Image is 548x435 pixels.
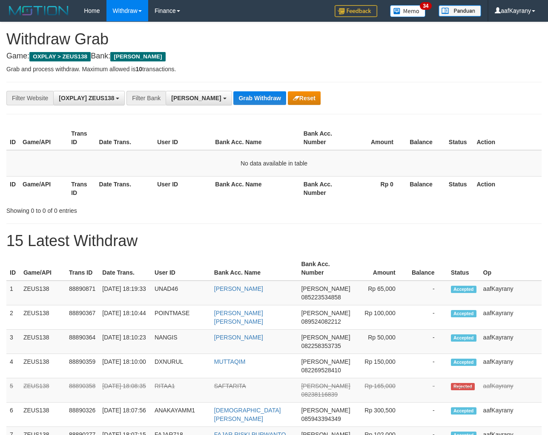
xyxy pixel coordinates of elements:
[110,52,165,61] span: [PERSON_NAME]
[6,126,19,150] th: ID
[301,407,350,414] span: [PERSON_NAME]
[408,256,448,281] th: Balance
[212,126,300,150] th: Bank Acc. Name
[408,354,448,378] td: -
[99,330,151,354] td: [DATE] 18:10:23
[451,359,476,366] span: Accepted
[406,126,445,150] th: Balance
[301,318,341,325] span: Copy 089524082212 to clipboard
[301,342,341,349] span: Copy 082258353735 to clipboard
[354,330,408,354] td: Rp 50,000
[19,126,68,150] th: Game/API
[99,378,151,403] td: [DATE] 18:08:35
[99,281,151,305] td: [DATE] 18:19:33
[20,305,66,330] td: ZEUS138
[20,256,66,281] th: Game/API
[151,281,211,305] td: UNAD46
[166,91,232,105] button: [PERSON_NAME]
[6,31,542,48] h1: Withdraw Grab
[301,294,341,301] span: Copy 085223534858 to clipboard
[406,176,445,200] th: Balance
[135,66,142,72] strong: 10
[66,330,99,354] td: 88890364
[408,281,448,305] td: -
[6,52,542,61] h4: Game: Bank:
[96,176,154,200] th: Date Trans.
[151,378,211,403] td: RITAA1
[59,95,114,101] span: [OXPLAY] ZEUS138
[151,256,211,281] th: User ID
[66,256,99,281] th: Trans ID
[6,4,71,17] img: MOTION_logo.png
[6,403,20,427] td: 6
[53,91,125,105] button: [OXPLAY] ZEUS138
[420,2,431,10] span: 34
[20,354,66,378] td: ZEUS138
[451,334,476,342] span: Accepted
[480,305,542,330] td: aafKayrany
[6,281,20,305] td: 1
[473,126,542,150] th: Action
[68,176,95,200] th: Trans ID
[6,378,20,403] td: 5
[335,5,377,17] img: Feedback.jpg
[301,285,350,292] span: [PERSON_NAME]
[288,91,321,105] button: Reset
[233,91,286,105] button: Grab Withdraw
[298,256,353,281] th: Bank Acc. Number
[300,176,349,200] th: Bank Acc. Number
[211,256,298,281] th: Bank Acc. Name
[214,285,263,292] a: [PERSON_NAME]
[151,305,211,330] td: POINTMASE
[154,126,212,150] th: User ID
[99,256,151,281] th: Date Trans.
[66,305,99,330] td: 88890367
[19,176,68,200] th: Game/API
[348,126,406,150] th: Amount
[445,176,473,200] th: Status
[66,281,99,305] td: 88890871
[390,5,426,17] img: Button%20Memo.svg
[354,378,408,403] td: Rp 165,000
[301,334,350,341] span: [PERSON_NAME]
[20,378,66,403] td: ZEUS138
[480,378,542,403] td: aafKayrany
[20,403,66,427] td: ZEUS138
[6,232,542,249] h1: 15 Latest Withdraw
[99,305,151,330] td: [DATE] 18:10:44
[354,281,408,305] td: Rp 65,000
[212,176,300,200] th: Bank Acc. Name
[6,256,20,281] th: ID
[301,310,350,316] span: [PERSON_NAME]
[408,305,448,330] td: -
[6,176,19,200] th: ID
[6,91,53,105] div: Filter Website
[480,354,542,378] td: aafKayrany
[445,126,473,150] th: Status
[6,150,542,177] td: No data available in table
[6,203,222,215] div: Showing 0 to 0 of 0 entries
[451,310,476,317] span: Accepted
[99,354,151,378] td: [DATE] 18:10:00
[408,330,448,354] td: -
[154,176,212,200] th: User ID
[451,407,476,415] span: Accepted
[99,403,151,427] td: [DATE] 18:07:56
[66,403,99,427] td: 88890326
[408,403,448,427] td: -
[473,176,542,200] th: Action
[20,330,66,354] td: ZEUS138
[126,91,166,105] div: Filter Bank
[451,383,475,390] span: Rejected
[301,367,341,374] span: Copy 082269528410 to clipboard
[354,305,408,330] td: Rp 100,000
[214,358,246,365] a: MUTTAQIM
[214,310,263,325] a: [PERSON_NAME] [PERSON_NAME]
[480,330,542,354] td: aafKayrany
[301,358,350,365] span: [PERSON_NAME]
[214,407,281,422] a: [DEMOGRAPHIC_DATA] [PERSON_NAME]
[6,354,20,378] td: 4
[480,281,542,305] td: aafKayrany
[480,403,542,427] td: aafKayrany
[301,391,338,398] span: Copy 08238116839 to clipboard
